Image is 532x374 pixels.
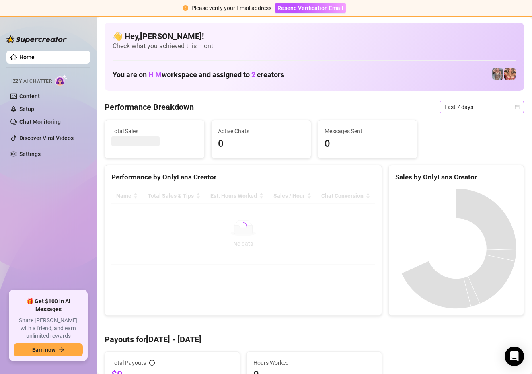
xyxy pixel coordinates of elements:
h4: 👋 Hey, [PERSON_NAME] ! [113,31,516,42]
a: Discover Viral Videos [19,135,74,141]
a: Home [19,54,35,60]
a: Chat Monitoring [19,119,61,125]
a: Settings [19,151,41,157]
span: 🎁 Get $100 in AI Messages [14,298,83,313]
span: H M [148,70,162,79]
h4: Performance Breakdown [105,101,194,113]
img: pennylondon [504,68,516,80]
span: 2 [251,70,255,79]
div: Sales by OnlyFans Creator [395,172,517,183]
div: Performance by OnlyFans Creator [111,172,375,183]
span: Izzy AI Chatter [11,78,52,85]
h4: Payouts for [DATE] - [DATE] [105,334,524,345]
a: Content [19,93,40,99]
h1: You are on workspace and assigned to creators [113,70,284,79]
span: Total Sales [111,127,198,136]
span: Last 7 days [444,101,519,113]
button: Earn nowarrow-right [14,343,83,356]
span: Earn now [32,347,55,353]
img: logo-BBDzfeDw.svg [6,35,67,43]
button: Resend Verification Email [275,3,346,13]
span: Share [PERSON_NAME] with a friend, and earn unlimited rewards [14,316,83,340]
img: pennylondonvip [492,68,503,80]
span: calendar [515,105,520,109]
div: Open Intercom Messenger [505,347,524,366]
span: 0 [325,136,411,152]
span: Active Chats [218,127,304,136]
span: info-circle [149,360,155,366]
span: arrow-right [59,347,64,353]
span: Check what you achieved this month [113,42,516,51]
span: loading [239,222,247,230]
span: Resend Verification Email [277,5,343,11]
span: exclamation-circle [183,5,188,11]
div: Please verify your Email address [191,4,271,12]
span: Messages Sent [325,127,411,136]
a: Setup [19,106,34,112]
span: Hours Worked [253,358,375,367]
span: Total Payouts [111,358,146,367]
span: 0 [218,136,304,152]
img: AI Chatter [55,74,68,86]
